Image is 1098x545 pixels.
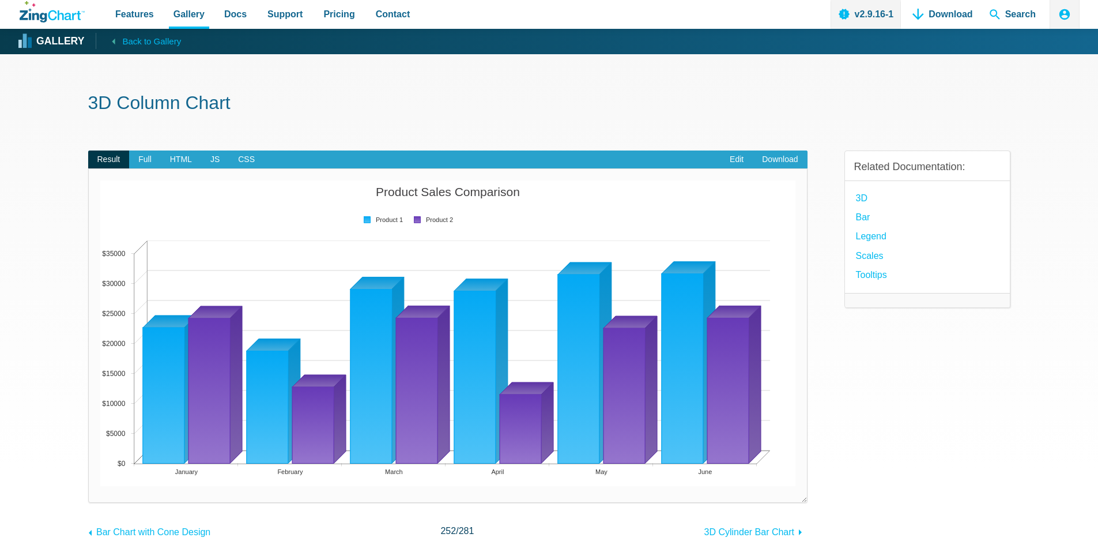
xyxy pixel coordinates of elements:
[224,6,247,22] span: Docs
[201,151,229,169] span: JS
[856,190,867,206] a: 3D
[704,527,795,537] span: 3D Cylinder Bar Chart
[96,33,181,49] a: Back to Gallery
[440,523,474,539] span: /
[161,151,201,169] span: HTML
[856,209,870,225] a: Bar
[36,36,84,47] strong: Gallery
[20,1,85,22] a: ZingChart Logo. Click to return to the homepage
[856,248,884,264] a: Scales
[88,91,1010,117] h1: 3D Column Chart
[376,6,410,22] span: Contact
[459,526,474,536] span: 281
[856,267,887,283] a: Tooltips
[753,151,807,169] a: Download
[323,6,354,22] span: Pricing
[856,228,886,244] a: Legend
[115,6,154,22] span: Features
[88,521,211,540] a: Bar Chart with Cone Design
[854,160,1001,174] h3: Related Documentation:
[96,527,210,537] span: Bar Chart with Cone Design
[267,6,303,22] span: Support
[229,151,264,169] span: CSS
[704,521,808,540] a: 3D Cylinder Bar Chart
[20,33,84,50] a: Gallery
[88,151,130,169] span: Result
[720,151,753,169] a: Edit
[129,151,161,169] span: Full
[440,526,456,536] span: 252
[173,6,205,22] span: Gallery
[122,34,181,49] span: Back to Gallery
